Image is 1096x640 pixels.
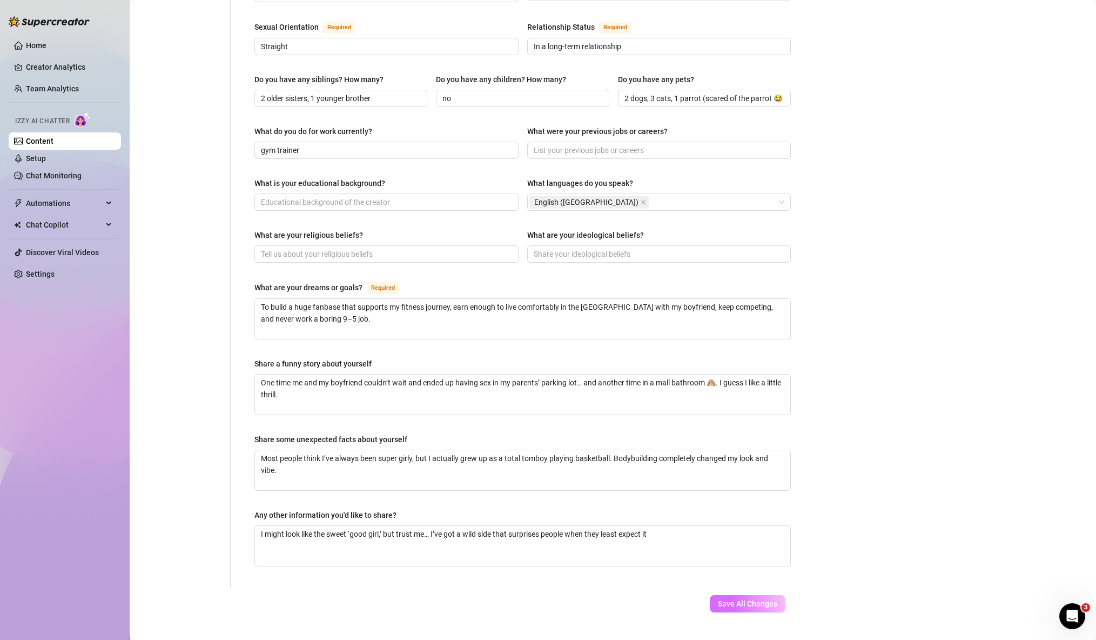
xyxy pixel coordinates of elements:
span: Izzy AI Chatter [15,116,70,126]
label: What is your educational background? [254,177,393,189]
a: Discover Viral Videos [26,248,99,257]
span: Save All Changes [718,599,777,608]
div: Sexual Orientation [254,21,319,33]
input: Do you have any pets? [624,92,782,104]
label: Relationship Status [527,21,643,34]
img: AI Chatter [74,112,91,128]
div: Relationship Status [527,21,595,33]
div: What do you do for work currently? [254,125,372,137]
span: English (US) [529,196,649,209]
div: What are your religious beliefs? [254,229,363,241]
div: What are your ideological beliefs? [527,229,644,241]
textarea: What are your dreams or goals? [255,299,790,339]
input: What are your ideological beliefs? [534,248,783,260]
input: What is your educational background? [261,196,510,208]
div: Do you have any children? How many? [436,74,566,85]
label: What were your previous jobs or careers? [527,125,675,137]
div: Share a funny story about yourself [254,358,372,370]
img: Chat Copilot [14,221,21,229]
span: Chat Copilot [26,216,103,234]
label: Do you have any pets? [618,74,702,85]
label: What do you do for work currently? [254,125,380,137]
img: logo-BBDzfeDw.svg [9,16,90,27]
span: Automations [26,195,103,212]
input: What are your religious beliefs? [261,248,510,260]
a: Setup [26,154,46,163]
input: Sexual Orientation [261,41,510,52]
div: What is your educational background? [254,177,385,189]
div: Do you have any pets? [618,74,694,85]
div: Any other information you'd like to share? [254,509,396,521]
div: What languages do you speak? [527,177,633,189]
div: What were your previous jobs or careers? [527,125,668,137]
span: English ([GEOGRAPHIC_DATA]) [534,196,638,208]
input: What do you do for work currently? [261,144,510,156]
label: Do you have any siblings? How many? [254,74,391,85]
input: Do you have any siblings? How many? [261,92,419,104]
textarea: Any other information you'd like to share? [255,526,790,566]
input: Do you have any children? How many? [442,92,600,104]
a: Settings [26,270,55,278]
span: Required [323,22,355,34]
label: Sexual Orientation [254,21,367,34]
label: Any other information you'd like to share? [254,509,404,521]
span: thunderbolt [14,199,23,208]
span: Required [367,282,399,294]
div: Do you have any siblings? How many? [254,74,384,85]
label: Share a funny story about yourself [254,358,379,370]
a: Chat Monitoring [26,171,82,180]
a: Home [26,41,46,50]
textarea: Share a funny story about yourself [255,375,790,415]
input: What languages do you speak? [651,196,653,209]
iframe: Intercom live chat [1059,603,1085,629]
span: close [641,199,646,205]
label: What are your dreams or goals? [254,281,411,294]
label: What languages do you speak? [527,177,641,189]
div: Share some unexpected facts about yourself [254,434,407,445]
label: What are your ideological beliefs? [527,229,651,241]
span: 3 [1081,603,1090,612]
div: What are your dreams or goals? [254,282,362,294]
textarea: Share some unexpected facts about yourself [255,450,790,490]
label: Do you have any children? How many? [436,74,574,85]
label: What are your religious beliefs? [254,229,371,241]
button: Save All Changes [710,595,785,612]
input: Relationship Status [534,41,783,52]
a: Creator Analytics [26,58,112,76]
input: What were your previous jobs or careers? [534,144,783,156]
span: Required [599,22,631,34]
a: Team Analytics [26,84,79,93]
a: Content [26,137,53,145]
label: Share some unexpected facts about yourself [254,434,415,445]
